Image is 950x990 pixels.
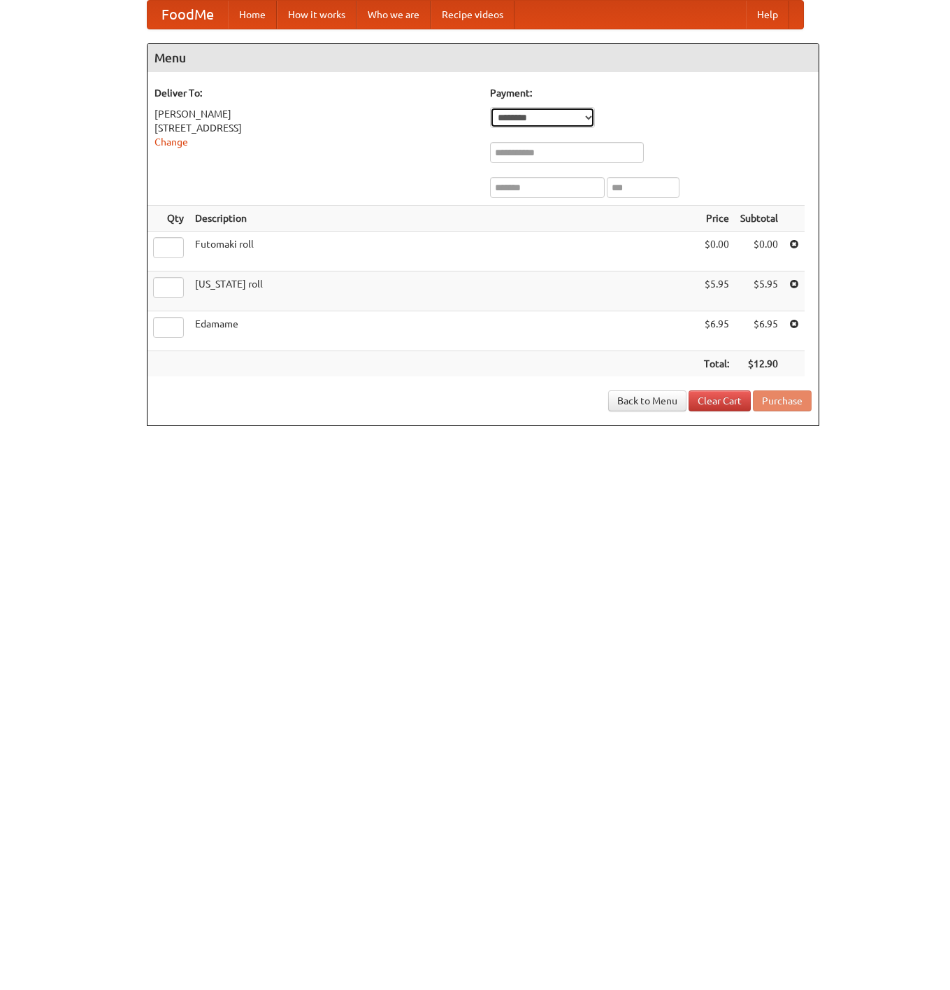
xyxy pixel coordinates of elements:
a: Who we are [357,1,431,29]
td: $6.95 [735,311,784,351]
a: FoodMe [147,1,228,29]
th: $12.90 [735,351,784,377]
td: $5.95 [698,271,735,311]
td: $6.95 [698,311,735,351]
h5: Payment: [490,86,812,100]
h4: Menu [147,44,819,72]
th: Price [698,206,735,232]
a: Clear Cart [689,390,751,411]
button: Purchase [753,390,812,411]
td: $5.95 [735,271,784,311]
a: How it works [277,1,357,29]
th: Total: [698,351,735,377]
th: Qty [147,206,189,232]
th: Description [189,206,698,232]
a: Home [228,1,277,29]
div: [PERSON_NAME] [154,107,476,121]
td: Futomaki roll [189,232,698,271]
td: [US_STATE] roll [189,271,698,311]
a: Recipe videos [431,1,514,29]
td: $0.00 [698,232,735,271]
a: Back to Menu [608,390,686,411]
th: Subtotal [735,206,784,232]
a: Help [746,1,789,29]
td: $0.00 [735,232,784,271]
div: [STREET_ADDRESS] [154,121,476,135]
td: Edamame [189,311,698,351]
a: Change [154,136,188,148]
h5: Deliver To: [154,86,476,100]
